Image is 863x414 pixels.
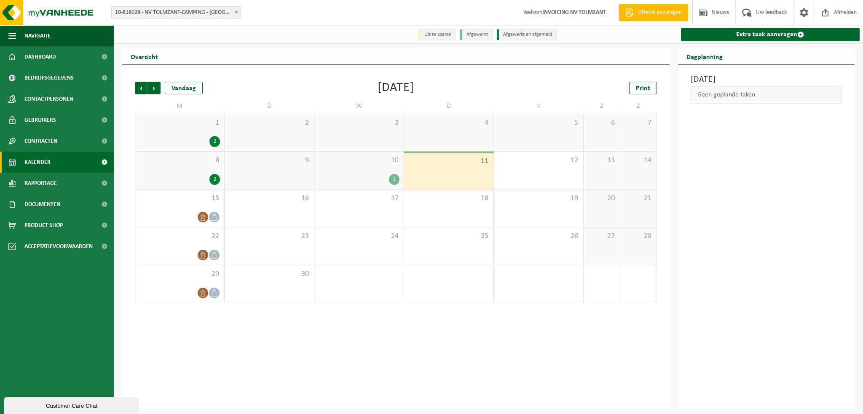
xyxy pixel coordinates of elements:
a: Extra taak aanvragen [681,28,860,41]
span: 30 [229,270,310,279]
span: 27 [588,232,616,241]
td: M [135,99,225,114]
span: 11 [408,157,489,166]
h3: [DATE] [691,73,842,86]
span: 19 [498,194,579,203]
li: Afgewerkt en afgemeld [497,29,557,40]
span: Print [636,85,650,92]
span: 7 [624,118,652,128]
span: 25 [408,232,489,241]
span: 14 [624,156,652,165]
h2: Overzicht [122,48,166,64]
span: 22 [139,232,220,241]
span: 12 [498,156,579,165]
span: Navigatie [24,25,51,46]
span: Dashboard [24,46,56,67]
a: Print [629,82,657,94]
div: 2 [209,174,220,185]
td: V [494,99,584,114]
span: 4 [408,118,489,128]
td: D [404,99,494,114]
li: Uit te voeren [418,29,456,40]
span: 5 [498,118,579,128]
span: Product Shop [24,215,63,236]
span: 26 [498,232,579,241]
span: 20 [588,194,616,203]
td: Z [620,99,657,114]
div: Geen geplande taken [691,86,842,104]
span: 28 [624,232,652,241]
span: Vorige [135,82,147,94]
span: 9 [229,156,310,165]
span: 6 [588,118,616,128]
li: Afgewerkt [460,29,493,40]
span: 8 [139,156,220,165]
span: Offerte aanvragen [636,8,684,17]
span: 16 [229,194,310,203]
span: 13 [588,156,616,165]
span: 10-818028 - NV TOLMZANT-CAMPING - DE HAAN [112,7,241,19]
span: 17 [319,194,399,203]
span: Documenten [24,194,60,215]
span: Contactpersonen [24,88,73,110]
td: D [225,99,314,114]
span: 24 [319,232,399,241]
td: W [314,99,404,114]
div: Vandaag [165,82,203,94]
td: Z [584,99,620,114]
a: Offerte aanvragen [619,4,688,21]
span: Rapportage [24,173,57,194]
div: 2 [209,136,220,147]
span: Contracten [24,131,57,152]
div: [DATE] [378,82,414,94]
span: Bedrijfsgegevens [24,67,74,88]
div: 1 [389,174,399,185]
iframe: chat widget [4,395,141,414]
span: 21 [624,194,652,203]
span: 23 [229,232,310,241]
h2: Dagplanning [678,48,731,64]
span: Kalender [24,152,51,173]
span: 18 [408,194,489,203]
span: 2 [229,118,310,128]
span: 29 [139,270,220,279]
span: 10 [319,156,399,165]
strong: INVOICING NV TOLMZANT [542,9,606,16]
span: 15 [139,194,220,203]
span: Gebruikers [24,110,56,131]
span: Acceptatievoorwaarden [24,236,93,257]
span: 3 [319,118,399,128]
span: 10-818028 - NV TOLMZANT-CAMPING - DE HAAN [111,6,241,19]
span: Volgende [148,82,161,94]
span: 1 [139,118,220,128]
